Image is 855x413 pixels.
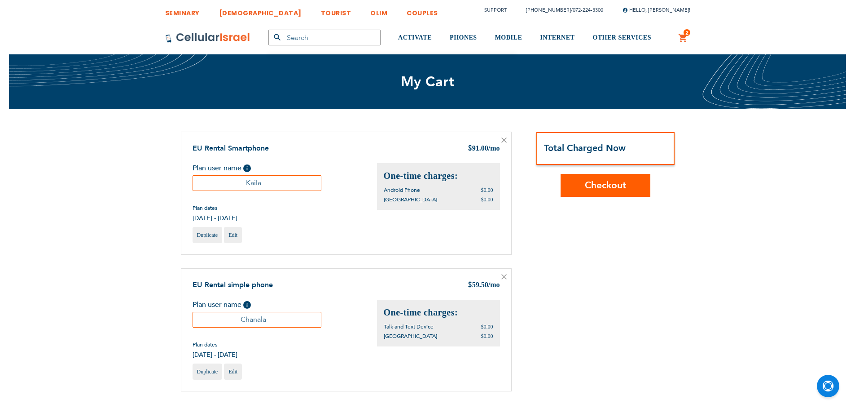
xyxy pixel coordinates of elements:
[243,301,251,309] span: Help
[193,300,241,310] span: Plan user name
[243,164,251,172] span: Help
[488,144,500,152] span: /mo
[384,306,493,319] h2: One-time charges:
[193,214,237,222] span: [DATE] - [DATE]
[468,280,472,291] span: $
[197,232,218,238] span: Duplicate
[197,369,218,375] span: Duplicate
[517,4,603,17] li: /
[481,324,493,330] span: $0.00
[228,369,237,375] span: Edit
[224,227,242,243] a: Edit
[468,144,472,154] span: $
[193,163,241,173] span: Plan user name
[193,280,273,290] a: EU Rental simple phone
[561,174,650,197] button: Checkout
[165,32,250,43] img: Cellular Israel Logo
[384,196,437,203] span: [GEOGRAPHIC_DATA]
[165,2,200,19] a: SEMINARY
[407,2,438,19] a: COUPLES
[228,232,237,238] span: Edit
[484,7,507,13] a: Support
[193,143,269,153] a: EU Rental Smartphone
[585,179,626,192] span: Checkout
[450,21,477,55] a: PHONES
[526,7,571,13] a: [PHONE_NUMBER]
[678,33,688,44] a: 2
[384,170,493,182] h2: One-time charges:
[573,7,603,13] a: 072-224-3300
[193,227,223,243] a: Duplicate
[450,34,477,41] span: PHONES
[384,187,420,194] span: Android Phone
[495,34,522,41] span: MOBILE
[398,34,432,41] span: ACTIVATE
[398,21,432,55] a: ACTIVATE
[685,29,688,36] span: 2
[219,2,302,19] a: [DEMOGRAPHIC_DATA]
[193,204,237,212] span: Plan dates
[224,364,242,380] a: Edit
[544,142,626,154] strong: Total Charged Now
[384,323,434,330] span: Talk and Text Device
[592,34,651,41] span: OTHER SERVICES
[592,21,651,55] a: OTHER SERVICES
[193,341,237,348] span: Plan dates
[623,7,690,13] span: Hello, [PERSON_NAME]!
[481,196,493,203] span: $0.00
[401,72,455,91] span: My Cart
[370,2,387,19] a: OLIM
[481,187,493,193] span: $0.00
[321,2,351,19] a: TOURIST
[495,21,522,55] a: MOBILE
[193,364,223,380] a: Duplicate
[540,21,574,55] a: INTERNET
[193,351,237,359] span: [DATE] - [DATE]
[384,333,437,340] span: [GEOGRAPHIC_DATA]
[488,281,500,289] span: /mo
[468,280,500,291] div: 59.50
[268,30,381,45] input: Search
[468,143,500,154] div: 91.00
[481,333,493,339] span: $0.00
[540,34,574,41] span: INTERNET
